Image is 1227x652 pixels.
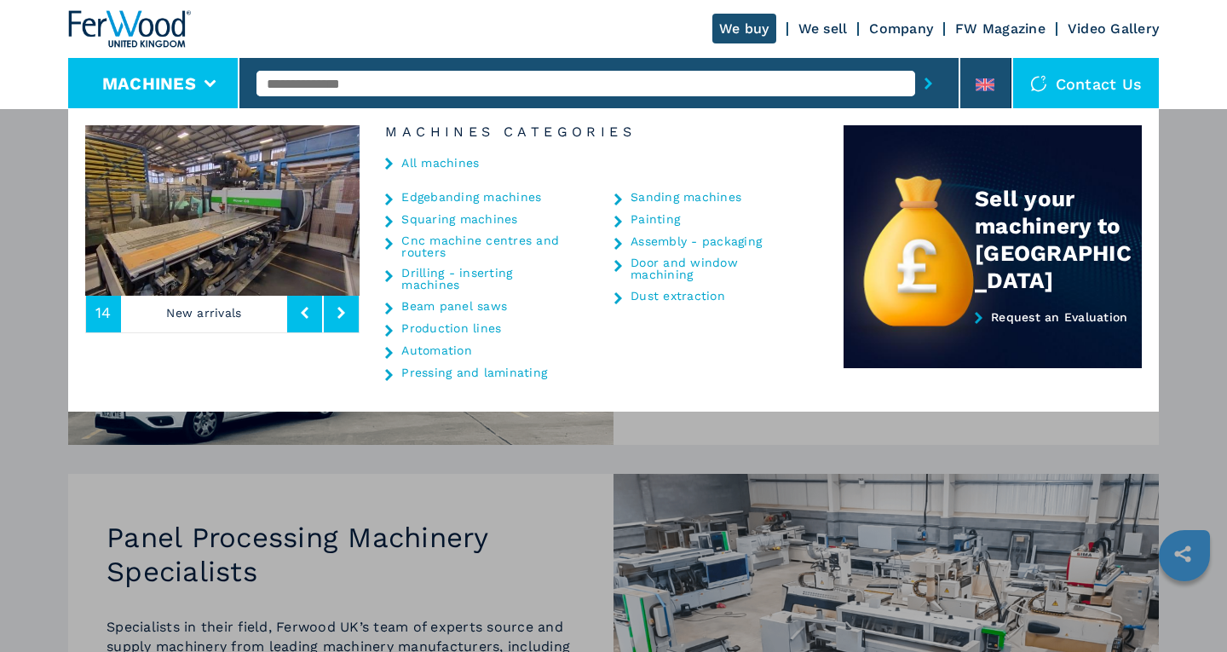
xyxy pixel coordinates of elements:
[401,157,479,169] a: All machines
[631,257,801,280] a: Door and window machining
[975,185,1142,294] div: Sell your machinery to [GEOGRAPHIC_DATA]
[798,20,848,37] a: We sell
[631,235,762,247] a: Assembly - packaging
[401,300,507,312] a: Beam panel saws
[869,20,933,37] a: Company
[102,73,196,94] button: Machines
[401,344,472,356] a: Automation
[401,234,572,258] a: Cnc machine centres and routers
[360,125,634,296] img: image
[401,213,517,225] a: Squaring machines
[401,267,572,291] a: Drilling - inserting machines
[360,125,844,139] h6: Machines Categories
[1013,58,1160,109] div: Contact us
[631,290,725,302] a: Dust extraction
[401,191,541,203] a: Edgebanding machines
[955,20,1046,37] a: FW Magazine
[121,293,288,332] p: New arrivals
[401,322,501,334] a: Production lines
[631,213,680,225] a: Painting
[915,64,942,103] button: submit-button
[1068,20,1159,37] a: Video Gallery
[1030,75,1047,92] img: Contact us
[95,305,112,320] span: 14
[68,10,191,48] img: Ferwood
[631,191,741,203] a: Sanding machines
[401,366,547,378] a: Pressing and laminating
[85,125,360,296] img: image
[844,310,1142,369] a: Request an Evaluation
[712,14,776,43] a: We buy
